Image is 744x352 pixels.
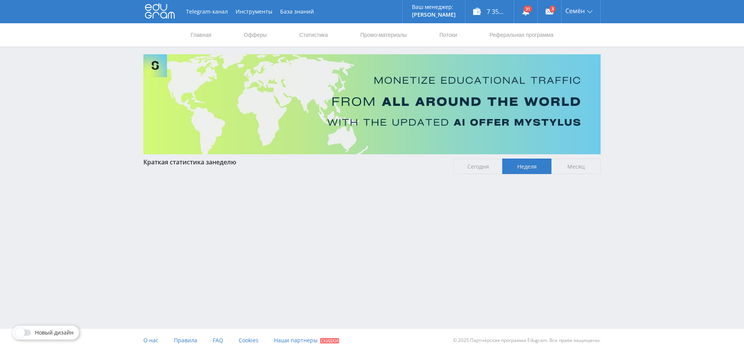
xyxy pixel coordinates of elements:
span: Сегодня [453,159,503,174]
span: Cookies [239,336,258,344]
a: Промо-материалы [360,23,408,47]
a: О нас [143,329,158,352]
a: Статистика [298,23,329,47]
p: [PERSON_NAME] [412,12,456,18]
span: Месяц [551,159,601,174]
span: Скидки [320,338,339,343]
a: Правила [174,329,197,352]
a: Реферальная программа [489,23,554,47]
p: Ваш менеджер: [412,4,456,10]
div: © 2025 Партнёрская программа Edugram. Все права защищены. [376,329,601,352]
a: Потоки [439,23,458,47]
span: FAQ [213,336,223,344]
span: Наши партнеры [274,336,318,344]
a: Cookies [239,329,258,352]
span: Неделя [502,159,551,174]
div: Краткая статистика за [143,159,446,166]
a: Офферы [243,23,268,47]
a: Главная [190,23,212,47]
span: неделю [212,158,236,166]
a: Наши партнеры Скидки [274,329,339,352]
span: Новый дизайн [35,330,74,336]
span: Правила [174,336,197,344]
span: Семён [565,8,585,14]
a: FAQ [213,329,223,352]
span: О нас [143,336,158,344]
img: Banner [143,54,601,154]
